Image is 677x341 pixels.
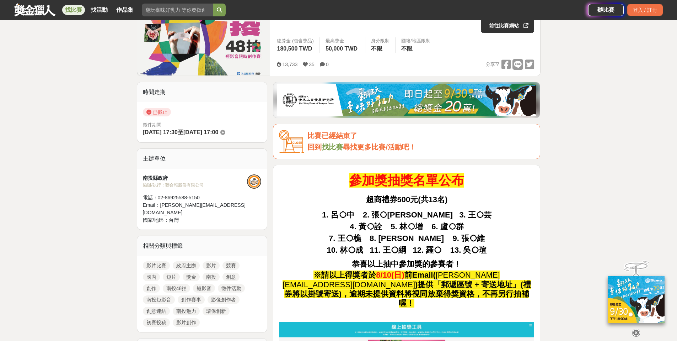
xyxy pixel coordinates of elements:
[113,5,136,15] a: 作品集
[222,261,240,270] a: 競賽
[352,259,461,268] strong: 恭喜以上抽中參加獎的參賽者！
[143,201,247,216] div: Email： [PERSON_NAME][EMAIL_ADDRESS][DOMAIN_NAME]
[183,273,200,281] a: 獎金
[366,195,448,204] strong: 超商禮券500元(共13名)
[415,280,441,289] strong: )提供「
[326,46,358,52] span: 50,000 TWD
[137,82,267,102] div: 時間走期
[307,130,534,142] div: 比賽已經結束了
[277,46,312,52] span: 180,500 TWD
[279,130,304,153] img: Icon
[143,295,175,304] a: 南投短影音
[137,149,267,169] div: 主辦單位
[137,236,267,256] div: 相關分類與標籤
[173,307,200,315] a: 南投魅力
[481,17,534,33] a: 前往比賽網站
[143,307,170,315] a: 創意連結
[401,46,413,52] span: 不限
[329,271,368,279] strong: 以上得獎者
[193,284,215,293] a: 短影音
[342,289,529,308] strong: ，逾期未提供資料將視同放棄得獎資格，不再另行抽補喔！
[277,84,536,116] img: b0ef2173-5a9d-47ad-b0e3-de335e335c0a.jpg
[627,4,663,16] div: 登入 / 註冊
[143,108,171,116] span: 已截止
[401,37,430,44] div: 國籍/地區限制
[163,284,190,293] a: 南投48拍
[309,62,315,67] span: 35
[376,271,404,279] strong: 8/10(日)
[608,276,665,323] img: ff197300-f8ee-455f-a0ae-06a3645bc375.jpg
[350,222,463,231] strong: 4. 黃◯詮 5. 林◯增 6. 盧◯群
[283,271,500,289] span: [PERSON_NAME][EMAIL_ADDRESS][DOMAIN_NAME]
[327,246,487,255] strong: 10. 林◯成 11. 王◯綱 12. 羅◯ 13. 吳◯瑄
[284,280,531,298] strong: 郵遞區號 + 寄送地址」(禮券將以掛號寄送)
[208,295,240,304] a: 影像創作者
[218,284,245,293] a: 徵件活動
[173,318,200,327] a: 影片創作
[404,271,436,279] strong: 前Email(
[143,318,170,327] a: 初賽投稿
[322,143,343,151] a: 找比賽
[169,217,179,223] span: 台灣
[88,5,111,15] a: 找活動
[368,271,376,279] strong: 於
[282,62,297,67] span: 13,733
[183,129,218,135] span: [DATE] 17:00
[313,271,329,279] strong: ※請
[349,173,464,188] strong: 參加獎抽獎名單公布
[178,295,205,304] a: 創作賽事
[588,4,624,16] a: 辦比賽
[143,122,161,127] span: 徵件期間
[277,37,314,44] span: 總獎金 (包含獎品)
[203,307,230,315] a: 環保創新
[143,174,247,182] div: 南投縣政府
[142,4,213,16] input: 翻玩臺味好乳力 等你發揮創意！
[143,217,169,223] span: 國家/地區：
[203,273,220,281] a: 南投
[143,273,160,281] a: 國內
[143,182,247,188] div: 協辦/執行： 聯合報股份有限公司
[143,129,178,135] span: [DATE] 17:30
[203,261,220,270] a: 影片
[326,62,329,67] span: 0
[62,5,85,15] a: 找比賽
[143,261,170,270] a: 影片比賽
[326,37,359,44] span: 最高獎金
[329,234,485,243] strong: 7. 王◯樵 8. [PERSON_NAME] 9. 張◯維
[322,210,491,219] strong: 1. 呂◯中 2. 張◯[PERSON_NAME] 3. 王◯芸
[222,273,240,281] a: 創意
[143,194,247,201] div: 電話： 02-86925588-5150
[307,143,322,151] span: 回到
[173,261,200,270] a: 政府主辦
[143,284,160,293] a: 創作
[371,37,389,44] div: 身分限制
[486,59,500,70] span: 分享至
[343,143,416,151] span: 尋找更多比賽/活動吧！
[371,46,382,52] span: 不限
[163,273,180,281] a: 短片
[178,129,183,135] span: 至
